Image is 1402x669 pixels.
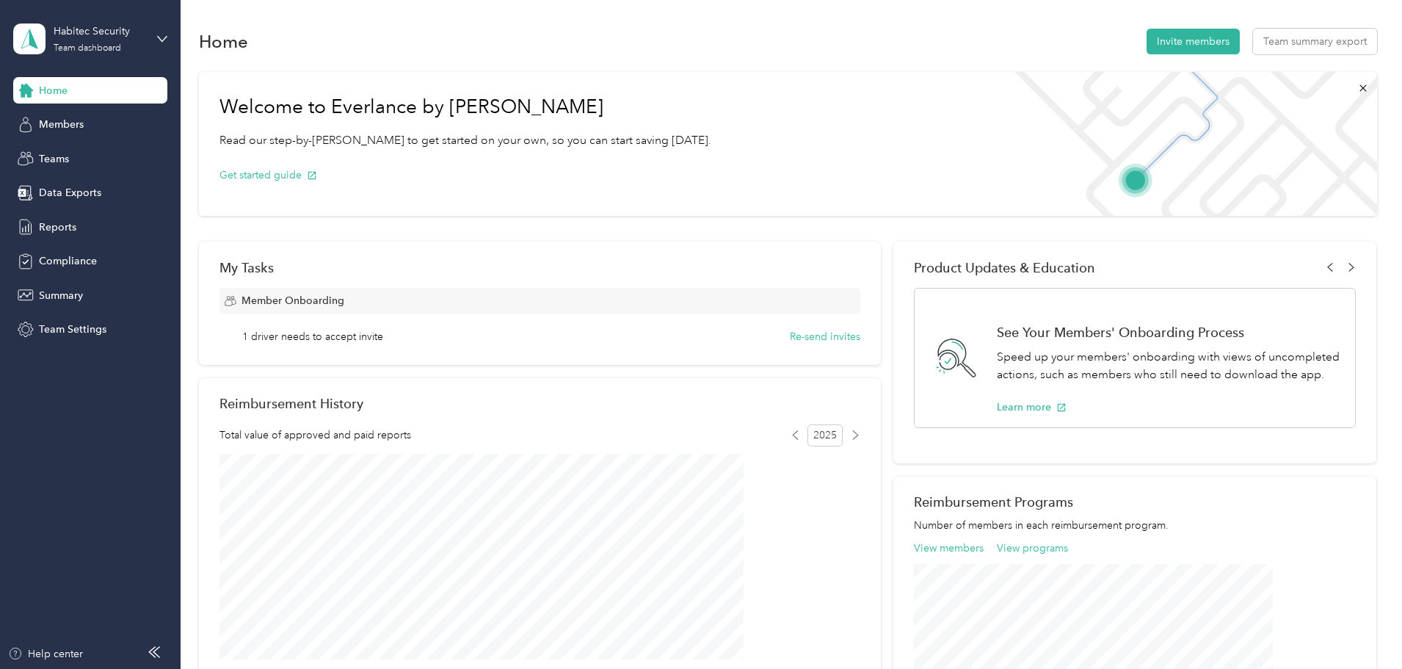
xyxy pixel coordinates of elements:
div: Habitec Security [54,23,145,39]
span: Compliance [39,253,97,269]
span: Home [39,83,68,98]
div: Team dashboard [54,44,121,53]
button: Help center [8,646,83,662]
img: Welcome to everlance [1000,72,1376,216]
div: My Tasks [219,260,860,275]
span: Product Updates & Education [914,260,1095,275]
button: View programs [997,540,1068,556]
span: Team Settings [39,322,106,337]
span: Member Onboarding [241,293,344,308]
p: Number of members in each reimbursement program. [914,518,1356,533]
span: Summary [39,288,83,303]
span: Data Exports [39,185,101,200]
button: View members [914,540,984,556]
h1: Home [199,34,248,49]
button: Get started guide [219,167,317,183]
span: Teams [39,151,69,167]
p: Read our step-by-[PERSON_NAME] to get started on your own, so you can start saving [DATE]. [219,131,711,150]
span: 2025 [807,424,843,446]
span: Members [39,117,84,132]
h1: Welcome to Everlance by [PERSON_NAME] [219,95,711,119]
p: Speed up your members' onboarding with views of uncompleted actions, such as members who still ne... [997,348,1340,384]
button: Re-send invites [790,329,860,344]
button: Learn more [997,399,1067,415]
h1: See Your Members' Onboarding Process [997,325,1340,340]
span: 1 driver needs to accept invite [242,329,383,344]
button: Invite members [1147,29,1240,54]
h2: Reimbursement Programs [914,494,1356,510]
button: Team summary export [1253,29,1377,54]
span: Reports [39,220,76,235]
span: Total value of approved and paid reports [219,427,411,443]
h2: Reimbursement History [219,396,363,411]
iframe: Everlance-gr Chat Button Frame [1320,587,1402,669]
